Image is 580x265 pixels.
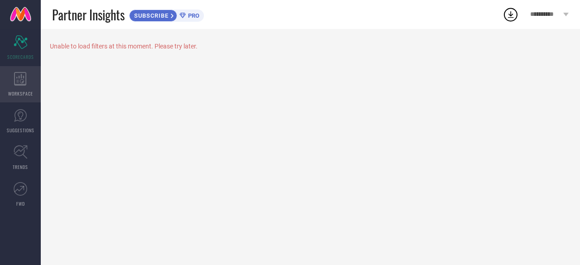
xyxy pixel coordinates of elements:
span: SUGGESTIONS [7,127,34,134]
div: Unable to load filters at this moment. Please try later. [50,43,571,50]
span: WORKSPACE [8,90,33,97]
span: Partner Insights [52,5,125,24]
span: FWD [16,200,25,207]
div: Open download list [503,6,519,23]
a: SUBSCRIBEPRO [129,7,204,22]
span: PRO [186,12,199,19]
span: TRENDS [13,164,28,170]
span: SUBSCRIBE [130,12,171,19]
span: SCORECARDS [7,53,34,60]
